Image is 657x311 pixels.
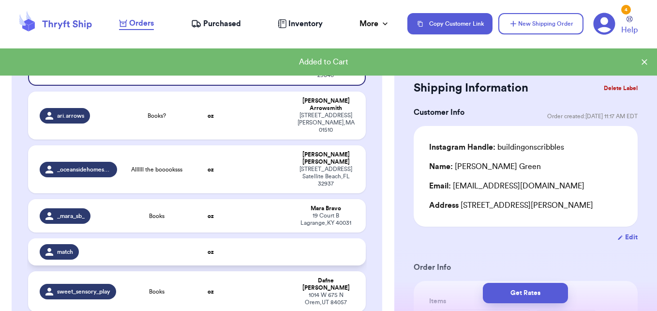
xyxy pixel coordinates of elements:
[298,277,355,292] div: Dafne [PERSON_NAME]
[208,167,214,172] strong: oz
[288,18,323,30] span: Inventory
[359,18,390,30] div: More
[203,18,241,30] span: Purchased
[298,205,355,212] div: Mara Bravo
[429,180,622,192] div: [EMAIL_ADDRESS][DOMAIN_NAME]
[429,161,541,172] div: [PERSON_NAME] Green
[129,17,154,29] span: Orders
[621,5,631,15] div: 4
[148,112,166,120] span: Books?
[57,212,85,220] span: _mara_sb_
[407,13,493,34] button: Copy Customer Link
[621,16,638,36] a: Help
[429,182,451,190] span: Email:
[8,56,640,68] div: Added to Cart
[298,97,355,112] div: [PERSON_NAME] Arrowsmith
[429,163,453,171] span: Name:
[547,112,638,120] span: Order created: [DATE] 11:17 AM EDT
[600,78,642,99] button: Delete Label
[298,212,355,227] div: 19 Court B Lagrange , KY 40031
[298,166,355,187] div: [STREET_ADDRESS] Satellite Beach , FL 32937
[593,13,615,35] a: 4
[57,288,110,295] span: sweet_sensory_play
[191,18,241,30] a: Purchased
[414,107,464,118] h3: Customer Info
[414,262,638,273] h3: Order Info
[621,24,638,36] span: Help
[119,17,154,30] a: Orders
[483,283,568,303] button: Get Rates
[57,166,111,173] span: _oceansidehomeschool
[298,112,355,134] div: [STREET_ADDRESS] [PERSON_NAME] , MA 01510
[617,233,638,242] button: Edit
[429,202,459,209] span: Address
[208,289,214,295] strong: oz
[149,212,164,220] span: Books
[298,151,355,166] div: [PERSON_NAME] [PERSON_NAME]
[57,112,84,120] span: ari.arrows
[429,141,564,153] div: buildingonscribbles
[298,292,355,306] div: 1014 W 675 N Orem , UT 84057
[131,166,182,173] span: Allllll the booooksss
[208,113,214,119] strong: oz
[498,13,583,34] button: New Shipping Order
[429,143,495,151] span: Instagram Handle:
[57,248,73,256] span: match
[414,80,528,96] h2: Shipping Information
[149,288,164,295] span: Books
[278,18,323,30] a: Inventory
[429,200,622,211] div: [STREET_ADDRESS][PERSON_NAME]
[208,249,214,255] strong: oz
[208,213,214,219] strong: oz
